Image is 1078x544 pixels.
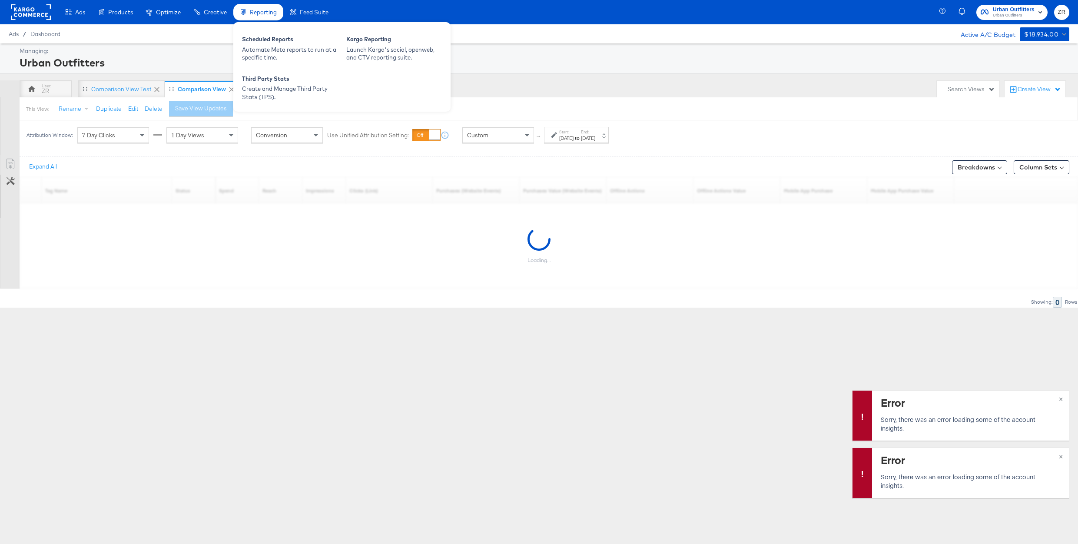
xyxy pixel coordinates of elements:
[250,9,277,16] span: Reporting
[20,55,1067,70] div: Urban Outfitters
[9,30,19,37] span: Ads
[178,85,226,93] div: Comparison View
[30,30,60,37] a: Dashboard
[1065,299,1078,305] div: Rows
[83,86,87,91] div: Drag to reorder tab
[952,27,1015,40] div: Active A/C Budget
[53,101,98,117] button: Rename
[1059,393,1063,403] span: ×
[881,452,1058,467] div: Error
[128,105,138,113] button: Edit
[327,131,409,139] label: Use Unified Attribution Setting:
[527,257,551,264] div: Loading...
[1024,29,1058,40] div: $18,934.00
[145,105,163,113] button: Delete
[204,9,227,16] span: Creative
[82,131,115,139] span: 7 Day Clicks
[559,129,574,135] label: Start:
[1054,5,1069,20] button: ZR
[1053,391,1069,406] button: ×
[1059,451,1063,461] span: ×
[256,131,287,139] span: Conversion
[881,395,1058,410] div: Error
[581,129,595,135] label: End:
[108,9,133,16] span: Products
[1031,299,1053,305] div: Showing:
[559,135,574,142] div: [DATE]
[23,159,63,175] button: Expand All
[952,160,1007,174] button: Breakdowns
[1018,85,1061,94] div: Create View
[169,86,174,91] div: Drag to reorder tab
[1020,27,1069,41] button: $18,934.00
[467,131,488,139] span: Custom
[976,5,1048,20] button: Urban OutfittersUrban Outfitters
[1058,7,1066,17] span: ZR
[19,30,30,37] span: /
[881,472,1058,490] p: Sorry, there was an error loading some of the account insights.
[1053,448,1069,464] button: ×
[26,106,49,113] div: This View:
[574,135,581,141] strong: to
[300,9,328,16] span: Feed Suite
[948,85,995,93] div: Search Views
[75,9,85,16] span: Ads
[26,132,73,138] div: Attribution Window:
[581,135,595,142] div: [DATE]
[993,5,1035,14] span: Urban Outfitters
[42,87,49,95] div: ZR
[96,105,122,113] button: Duplicate
[20,47,1067,55] div: Managing:
[993,12,1035,19] span: Urban Outfitters
[91,85,151,93] div: Comparison View Test
[156,9,181,16] span: Optimize
[171,131,204,139] span: 1 Day Views
[881,415,1058,432] p: Sorry, there was an error loading some of the account insights.
[1053,297,1062,308] div: 0
[1014,160,1069,174] button: Column Sets
[535,135,543,138] span: ↑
